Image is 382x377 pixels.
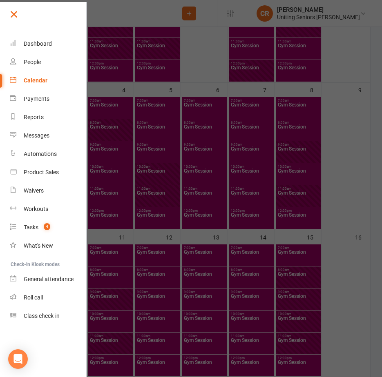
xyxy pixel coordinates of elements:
[24,59,41,65] div: People
[10,126,87,145] a: Messages
[24,276,74,282] div: General attendance
[24,313,60,319] div: Class check-in
[24,169,59,175] div: Product Sales
[24,187,44,194] div: Waivers
[8,349,28,369] div: Open Intercom Messenger
[24,206,48,212] div: Workouts
[24,114,44,120] div: Reports
[10,35,87,53] a: Dashboard
[10,218,87,237] a: Tasks 4
[24,151,57,157] div: Automations
[10,53,87,71] a: People
[24,294,43,301] div: Roll call
[24,95,49,102] div: Payments
[10,108,87,126] a: Reports
[10,237,87,255] a: What's New
[10,200,87,218] a: Workouts
[10,145,87,163] a: Automations
[10,288,87,307] a: Roll call
[10,163,87,182] a: Product Sales
[24,77,47,84] div: Calendar
[24,224,38,231] div: Tasks
[24,40,52,47] div: Dashboard
[10,71,87,90] a: Calendar
[44,223,50,230] span: 4
[24,132,49,139] div: Messages
[24,242,53,249] div: What's New
[10,307,87,325] a: Class kiosk mode
[10,270,87,288] a: General attendance kiosk mode
[10,182,87,200] a: Waivers
[10,90,87,108] a: Payments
